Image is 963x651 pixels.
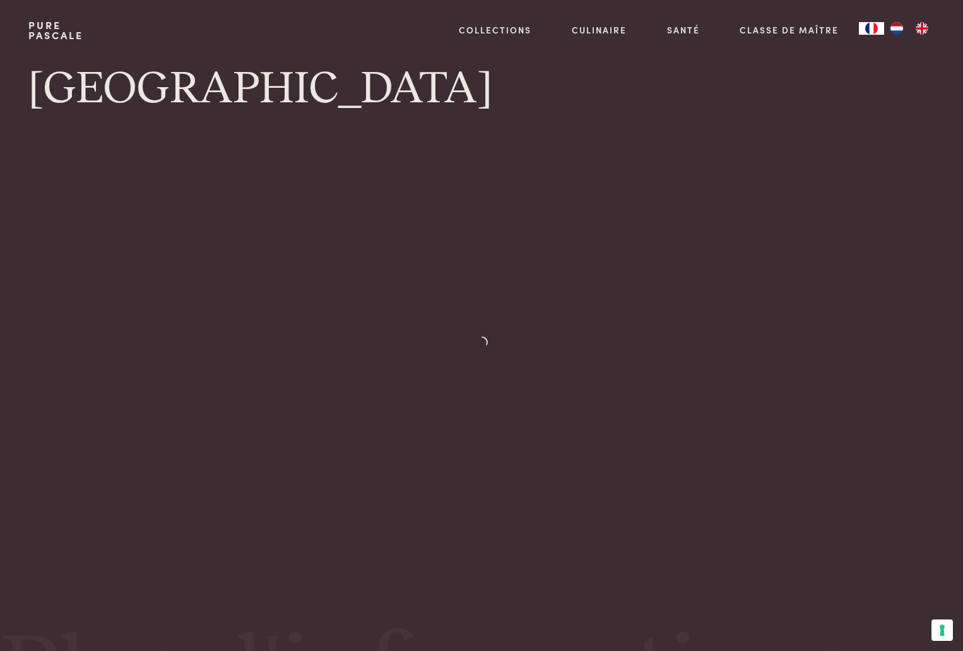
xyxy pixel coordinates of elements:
a: Santé [667,23,700,37]
aside: Language selected: Français [859,22,935,35]
a: PurePascale [28,20,83,40]
a: Collections [459,23,531,37]
a: Classe de maître [740,23,839,37]
div: Language [859,22,884,35]
a: Culinaire [572,23,627,37]
button: Vos préférences en matière de consentement pour les technologies de suivi [931,619,953,641]
a: FR [859,22,884,35]
h1: [GEOGRAPHIC_DATA] [28,61,935,117]
a: EN [909,22,935,35]
a: NL [884,22,909,35]
ul: Language list [884,22,935,35]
